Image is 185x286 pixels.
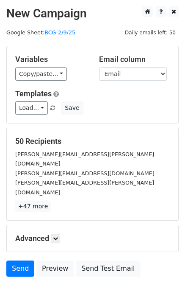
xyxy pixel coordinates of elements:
h5: Advanced [15,234,170,243]
h2: New Campaign [6,6,179,21]
a: Send Test Email [76,261,140,277]
a: Load... [15,101,48,115]
small: [PERSON_NAME][EMAIL_ADDRESS][PERSON_NAME][DOMAIN_NAME] [15,179,154,196]
span: Daily emails left: 50 [122,28,179,37]
small: [PERSON_NAME][EMAIL_ADDRESS][DOMAIN_NAME] [15,170,155,177]
h5: Email column [99,55,170,64]
a: BCG-2/9/25 [44,29,75,36]
h5: 50 Recipients [15,137,170,146]
small: [PERSON_NAME][EMAIL_ADDRESS][PERSON_NAME][DOMAIN_NAME] [15,151,154,167]
a: Preview [36,261,74,277]
a: Templates [15,89,52,98]
a: Daily emails left: 50 [122,29,179,36]
iframe: Chat Widget [143,245,185,286]
a: Copy/paste... [15,67,67,81]
h5: Variables [15,55,86,64]
a: Send [6,261,34,277]
small: Google Sheet: [6,29,75,36]
a: +47 more [15,201,51,212]
button: Save [61,101,83,115]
